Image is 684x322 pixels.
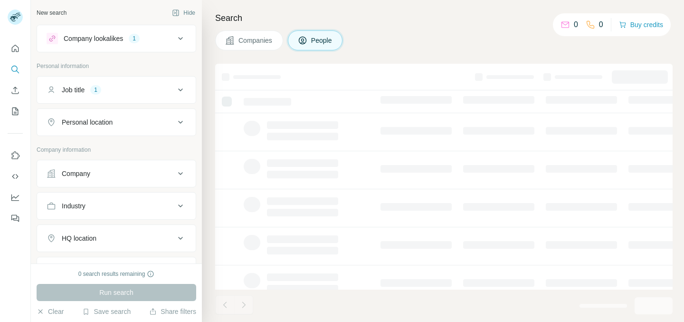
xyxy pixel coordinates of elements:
[8,82,23,99] button: Enrich CSV
[62,85,85,95] div: Job title
[37,146,196,154] p: Company information
[238,36,273,45] span: Companies
[90,86,101,94] div: 1
[78,270,155,278] div: 0 search results remaining
[8,168,23,185] button: Use Surfe API
[37,9,66,17] div: New search
[8,103,23,120] button: My lists
[37,27,196,50] button: Company lookalikes1
[311,36,333,45] span: People
[37,162,196,185] button: Company
[599,19,603,30] p: 0
[37,62,196,70] p: Personal information
[62,234,96,243] div: HQ location
[165,6,202,20] button: Hide
[37,227,196,250] button: HQ location
[37,259,196,282] button: Annual revenue ($)
[37,78,196,101] button: Job title1
[619,18,663,31] button: Buy credits
[62,201,85,211] div: Industry
[215,11,673,25] h4: Search
[62,117,113,127] div: Personal location
[574,19,578,30] p: 0
[8,61,23,78] button: Search
[37,111,196,134] button: Personal location
[8,40,23,57] button: Quick start
[129,34,140,43] div: 1
[62,169,90,178] div: Company
[37,195,196,217] button: Industry
[149,307,196,316] button: Share filters
[8,147,23,164] button: Use Surfe on LinkedIn
[8,210,23,227] button: Feedback
[37,307,64,316] button: Clear
[82,307,131,316] button: Save search
[8,189,23,206] button: Dashboard
[64,34,123,43] div: Company lookalikes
